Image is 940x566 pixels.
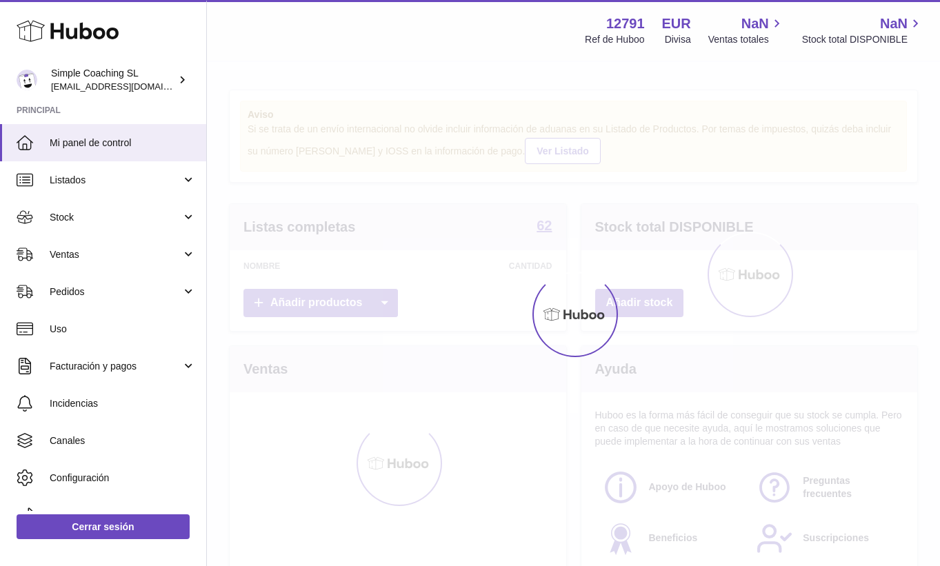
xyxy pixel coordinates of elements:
[606,14,645,33] strong: 12791
[585,33,644,46] div: Ref de Huboo
[665,33,691,46] div: Divisa
[741,14,769,33] span: NaN
[50,434,196,447] span: Canales
[17,70,37,90] img: info@simplecoaching.es
[802,14,923,46] a: NaN Stock total DISPONIBLE
[50,285,181,299] span: Pedidos
[50,472,196,485] span: Configuración
[50,174,181,187] span: Listados
[50,509,196,522] span: Devoluciones
[50,137,196,150] span: Mi panel de control
[51,67,175,93] div: Simple Coaching SL
[50,360,181,373] span: Facturación y pagos
[50,323,196,336] span: Uso
[50,248,181,261] span: Ventas
[50,211,181,224] span: Stock
[50,397,196,410] span: Incidencias
[708,33,785,46] span: Ventas totales
[17,514,190,539] a: Cerrar sesión
[51,81,203,92] span: [EMAIL_ADDRESS][DOMAIN_NAME]
[708,14,785,46] a: NaN Ventas totales
[880,14,908,33] span: NaN
[662,14,691,33] strong: EUR
[802,33,923,46] span: Stock total DISPONIBLE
